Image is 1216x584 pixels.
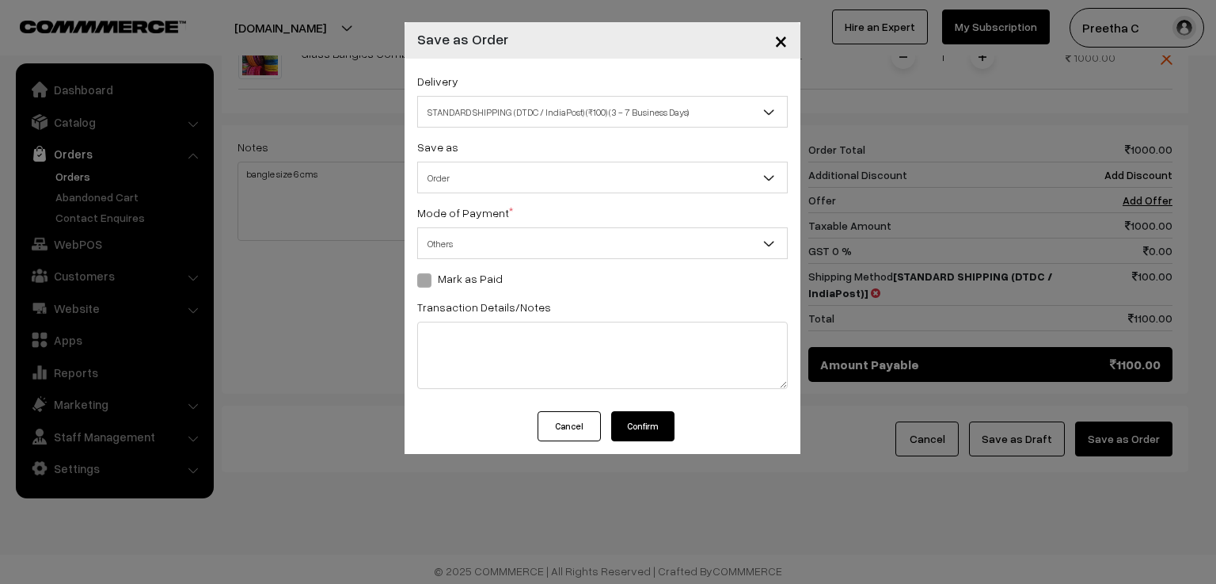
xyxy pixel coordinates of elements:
[417,270,503,287] label: Mark as Paid
[417,96,788,128] span: STANDARD SHIPPING (DTDC / IndiaPost) (₹100) (3 - 7 Business Days)
[417,204,513,221] label: Mode of Payment
[417,299,551,315] label: Transaction Details/Notes
[417,162,788,193] span: Order
[417,29,508,50] h4: Save as Order
[418,98,787,126] span: STANDARD SHIPPING (DTDC / IndiaPost) (₹100) (3 - 7 Business Days)
[418,230,787,258] span: Others
[774,25,788,55] span: ×
[417,139,458,155] label: Save as
[762,16,800,65] button: Close
[418,164,787,192] span: Order
[417,227,788,259] span: Others
[611,411,674,441] button: Confirm
[538,411,601,441] button: Cancel
[417,73,458,90] label: Delivery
